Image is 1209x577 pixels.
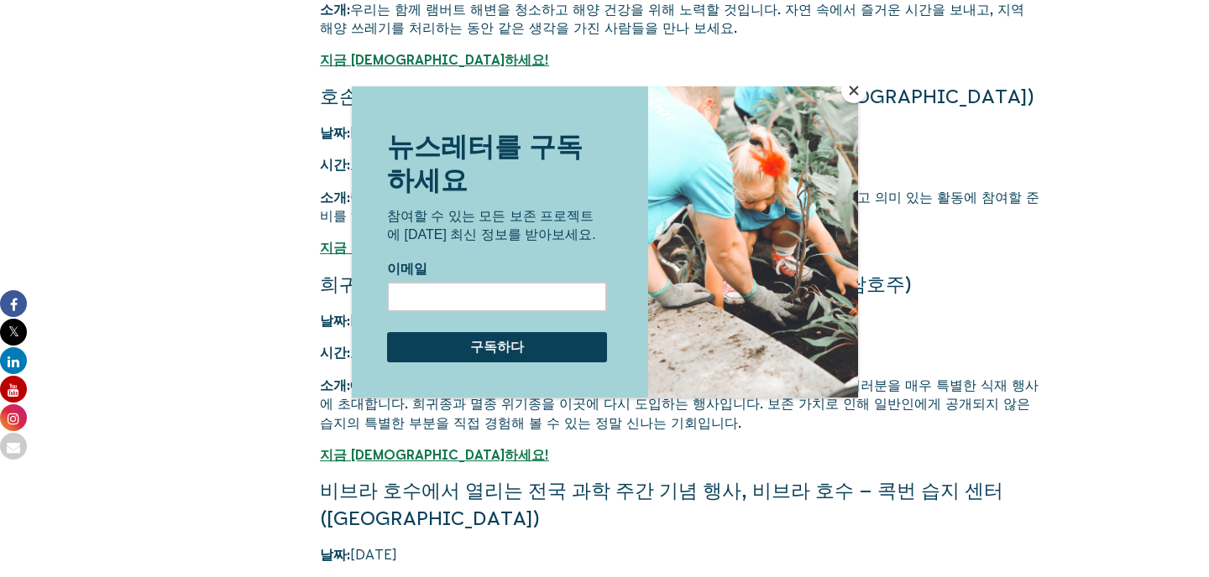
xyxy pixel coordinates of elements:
[583,85,627,97] font: 구독하다
[841,78,866,103] button: 닫다
[35,246,255,276] input: 구독하다
[35,175,76,190] font: 이메일
[35,122,244,155] font: 참여할 수 있는 모든 보존 프로젝트에 [DATE] 최신 정보를 받아보세요.
[35,45,231,109] font: 뉴스레터를 구독하세요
